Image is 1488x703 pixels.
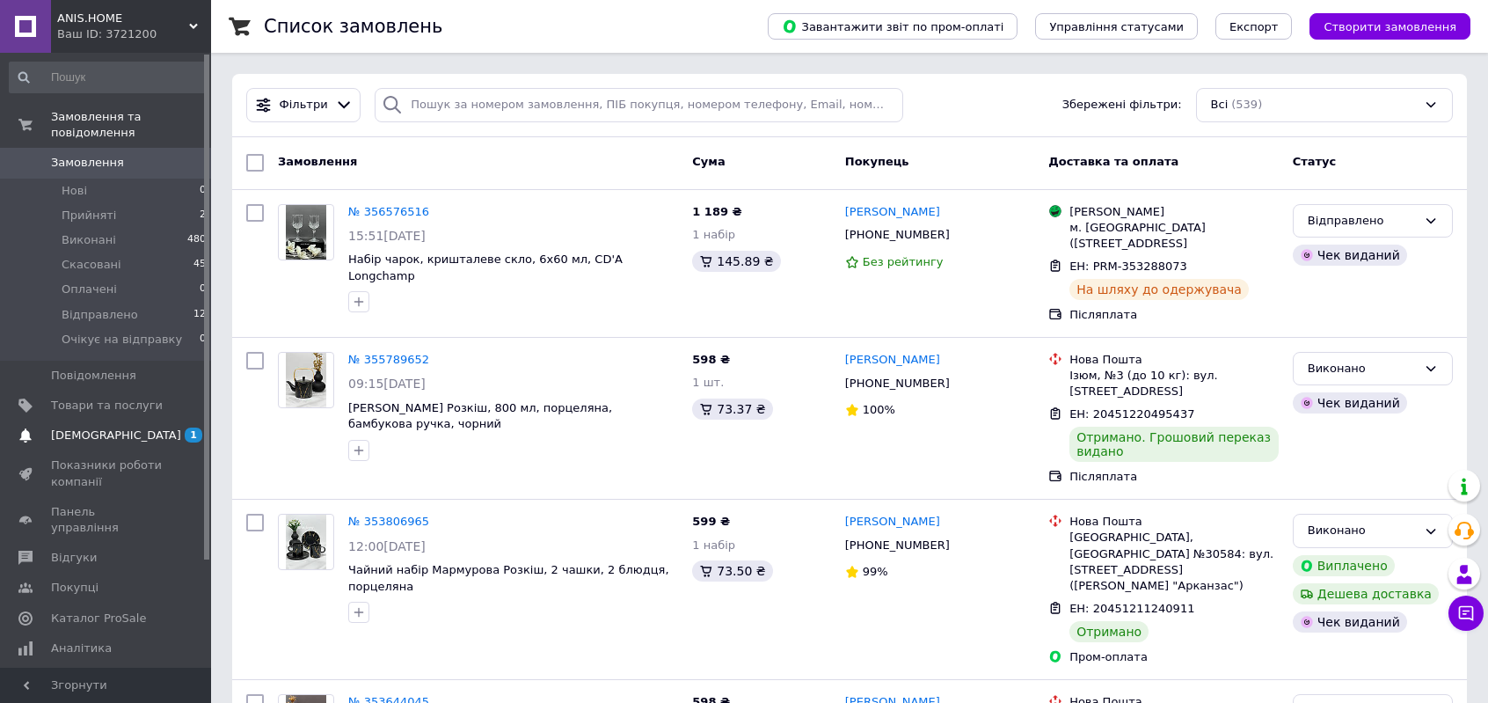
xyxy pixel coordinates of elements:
div: 73.50 ₴ [692,560,772,582]
a: [PERSON_NAME] [845,352,940,369]
span: 1 189 ₴ [692,205,741,218]
div: Ізюм, №3 (до 10 кг): вул. [STREET_ADDRESS] [1069,368,1279,399]
span: 0 [200,282,206,297]
span: 2 [200,208,206,223]
a: Фото товару [278,204,334,260]
span: Аналітика [51,641,112,656]
span: 100% [863,403,895,416]
button: Створити замовлення [1309,13,1470,40]
span: Всі [1211,97,1229,114]
span: Управління статусами [1049,20,1184,33]
div: [PERSON_NAME] [1069,204,1279,220]
div: На шляху до одержувача [1069,279,1249,300]
span: 0 [200,183,206,199]
a: Створити замовлення [1292,19,1470,33]
span: 99% [863,565,888,578]
div: Ваш ID: 3721200 [57,26,211,42]
button: Управління статусами [1035,13,1198,40]
input: Пошук [9,62,208,93]
span: 1 шт. [692,376,724,389]
span: ЕН: 20451211240911 [1069,602,1194,615]
a: № 353806965 [348,515,429,528]
div: Виконано [1308,522,1417,540]
span: Покупці [51,580,98,596]
span: 1 набір [692,538,735,552]
span: 15:51[DATE] [348,229,426,243]
span: Відгуки [51,550,97,566]
a: Чайний набір Мармурова Розкіш, 2 чашки, 2 блюдця, порцеляна [348,563,669,593]
button: Експорт [1215,13,1293,40]
span: 480 [187,232,206,248]
span: 45 [193,257,206,273]
img: Фото товару [286,353,327,407]
span: ЕН: 20451220495437 [1069,407,1194,421]
div: Отримано. Грошовий переказ видано [1069,427,1279,462]
span: Повідомлення [51,368,136,384]
div: Відправлено [1308,212,1417,231]
div: [GEOGRAPHIC_DATA], [GEOGRAPHIC_DATA] №30584: вул. [STREET_ADDRESS] ([PERSON_NAME] "Арканзас") [1069,530,1279,594]
div: Отримано [1069,621,1149,642]
span: Експорт [1229,20,1279,33]
img: Фото товару [286,205,327,260]
span: Прийняті [62,208,116,223]
span: Товари та послуги [51,398,163,414]
div: Виконано [1308,360,1417,378]
span: Завантажити звіт по пром-оплаті [782,18,1003,34]
span: Cума [692,155,725,168]
div: Чек виданий [1293,392,1407,414]
div: [PHONE_NUMBER] [842,372,953,395]
span: 0 [200,332,206,348]
span: Покупець [845,155,909,168]
button: Завантажити звіт по пром-оплаті [768,13,1018,40]
span: Оплачені [62,282,117,297]
a: Фото товару [278,352,334,408]
span: Очікує на відправку [62,332,182,348]
span: Показники роботи компанії [51,458,163,489]
span: Створити замовлення [1324,20,1456,33]
button: Чат з покупцем [1448,596,1484,631]
div: Пром-оплата [1069,649,1279,665]
span: Фільтри [280,97,328,114]
a: № 355789652 [348,353,429,366]
span: ANIS.HOME [57,11,189,26]
div: м. [GEOGRAPHIC_DATA] ([STREET_ADDRESS] [1069,220,1279,252]
span: Панель управління [51,504,163,536]
span: 598 ₴ [692,353,730,366]
span: Відправлено [62,307,138,323]
span: 599 ₴ [692,515,730,528]
a: [PERSON_NAME] [845,514,940,531]
a: [PERSON_NAME] [845,204,940,221]
span: 12 [193,307,206,323]
a: № 356576516 [348,205,429,218]
span: 1 [185,428,202,443]
span: [DEMOGRAPHIC_DATA] [51,428,181,443]
span: 09:15[DATE] [348,377,426,391]
span: Замовлення [51,155,124,171]
span: Замовлення [278,155,357,168]
div: Чек виданий [1293,611,1407,633]
a: [PERSON_NAME] Розкіш, 800 мл, порцеляна, бамбукова ручка, чорний [348,401,612,431]
span: Каталог ProSale [51,611,146,626]
span: Скасовані [62,257,121,273]
div: 145.89 ₴ [692,251,780,272]
div: Нова Пошта [1069,352,1279,368]
img: Фото товару [286,515,327,569]
input: Пошук за номером замовлення, ПІБ покупця, номером телефону, Email, номером накладної [375,88,903,122]
span: 12:00[DATE] [348,539,426,553]
div: Післяплата [1069,307,1279,323]
span: ЕН: PRM-353288073 [1069,260,1187,273]
div: Чек виданий [1293,245,1407,266]
div: 73.37 ₴ [692,399,772,420]
a: Фото товару [278,514,334,570]
div: Виплачено [1293,555,1395,576]
span: Виконані [62,232,116,248]
div: Післяплата [1069,469,1279,485]
div: [PHONE_NUMBER] [842,223,953,246]
a: Набір чарок, кришталеве скло, 6х60 мл, CD'A Longchamp [348,253,623,282]
span: 1 набір [692,228,735,241]
span: Статус [1293,155,1337,168]
div: [PHONE_NUMBER] [842,534,953,557]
